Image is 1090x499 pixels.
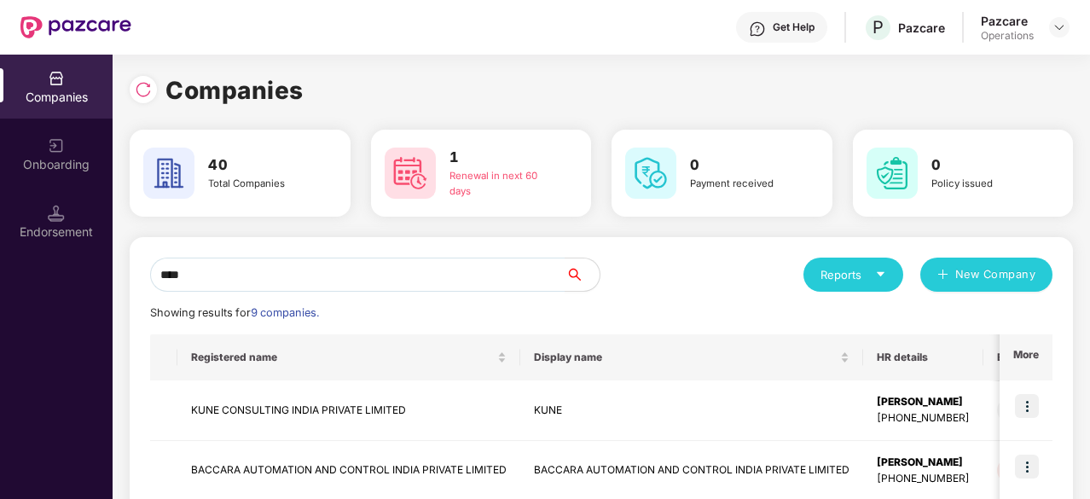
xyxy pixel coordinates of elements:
[931,154,1038,177] h3: 0
[177,380,520,441] td: KUNE CONSULTING INDIA PRIVATE LIMITED
[177,334,520,380] th: Registered name
[565,258,600,292] button: search
[773,20,815,34] div: Get Help
[1052,20,1066,34] img: svg+xml;base64,PHN2ZyBpZD0iRHJvcGRvd24tMzJ4MzIiIHhtbG5zPSJodHRwOi8vd3d3LnczLm9yZy8yMDAwL3N2ZyIgd2...
[48,205,65,222] img: svg+xml;base64,PHN2ZyB3aWR0aD0iMTQuNSIgaGVpZ2h0PSIxNC41IiB2aWV3Qm94PSIwIDAgMTYgMTYiIGZpbGw9Im5vbm...
[1015,455,1039,479] img: icon
[981,13,1034,29] div: Pazcare
[520,380,863,441] td: KUNE
[863,334,983,380] th: HR details
[135,81,152,98] img: svg+xml;base64,PHN2ZyBpZD0iUmVsb2FkLTMyeDMyIiB4bWxucz0iaHR0cDovL3d3dy53My5vcmcvMjAwMC9zdmciIHdpZH...
[208,177,315,192] div: Total Companies
[625,148,676,199] img: svg+xml;base64,PHN2ZyB4bWxucz0iaHR0cDovL3d3dy53My5vcmcvMjAwMC9zdmciIHdpZHRoPSI2MCIgaGVpZ2h0PSI2MC...
[690,177,797,192] div: Payment received
[48,137,65,154] img: svg+xml;base64,PHN2ZyB3aWR0aD0iMjAiIGhlaWdodD0iMjAiIHZpZXdCb3g9IjAgMCAyMCAyMCIgZmlsbD0ibm9uZSIgeG...
[48,70,65,87] img: svg+xml;base64,PHN2ZyBpZD0iQ29tcGFuaWVzIiB4bWxucz0iaHR0cDovL3d3dy53My5vcmcvMjAwMC9zdmciIHdpZHRoPS...
[143,148,194,199] img: svg+xml;base64,PHN2ZyB4bWxucz0iaHR0cDovL3d3dy53My5vcmcvMjAwMC9zdmciIHdpZHRoPSI2MCIgaGVpZ2h0PSI2MC...
[898,20,945,36] div: Pazcare
[191,351,494,364] span: Registered name
[873,17,884,38] span: P
[955,266,1036,283] span: New Company
[931,177,1038,192] div: Policy issued
[877,455,970,471] div: [PERSON_NAME]
[208,154,315,177] h3: 40
[165,72,304,109] h1: Companies
[875,269,886,280] span: caret-down
[877,394,970,410] div: [PERSON_NAME]
[20,16,131,38] img: New Pazcare Logo
[690,154,797,177] h3: 0
[520,334,863,380] th: Display name
[749,20,766,38] img: svg+xml;base64,PHN2ZyBpZD0iSGVscC0zMngzMiIgeG1sbnM9Imh0dHA6Ly93d3cudzMub3JnLzIwMDAvc3ZnIiB3aWR0aD...
[251,306,319,319] span: 9 companies.
[997,351,1087,364] span: Endorsements
[867,148,918,199] img: svg+xml;base64,PHN2ZyB4bWxucz0iaHR0cDovL3d3dy53My5vcmcvMjAwMC9zdmciIHdpZHRoPSI2MCIgaGVpZ2h0PSI2MC...
[981,29,1034,43] div: Operations
[877,410,970,426] div: [PHONE_NUMBER]
[937,269,948,282] span: plus
[150,306,319,319] span: Showing results for
[1000,334,1052,380] th: More
[877,471,970,487] div: [PHONE_NUMBER]
[449,147,556,169] h3: 1
[565,268,600,281] span: search
[820,266,886,283] div: Reports
[534,351,837,364] span: Display name
[920,258,1052,292] button: plusNew Company
[385,148,436,199] img: svg+xml;base64,PHN2ZyB4bWxucz0iaHR0cDovL3d3dy53My5vcmcvMjAwMC9zdmciIHdpZHRoPSI2MCIgaGVpZ2h0PSI2MC...
[1015,394,1039,418] img: icon
[449,169,556,200] div: Renewal in next 60 days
